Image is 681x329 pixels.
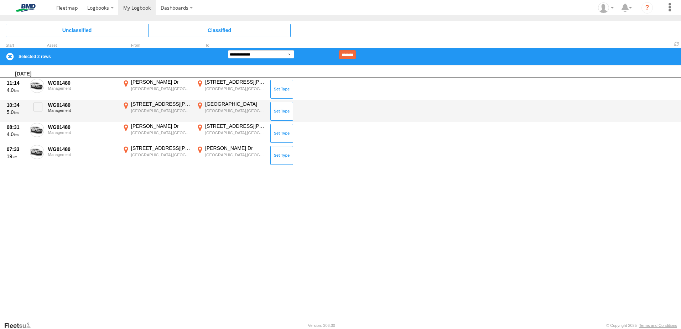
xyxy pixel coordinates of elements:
div: WG01480 [48,102,117,108]
div: 08:31 [7,124,26,130]
div: Click to Sort [6,44,27,47]
div: Management [48,86,117,90]
div: Matthew Gaiter [596,2,616,13]
div: 5.0 [7,109,26,115]
button: Click to Set [270,124,293,142]
div: 19 [7,153,26,160]
label: Click to View Event Location [121,123,192,143]
a: Terms and Conditions [639,323,677,328]
img: bmd-logo.svg [7,4,44,12]
div: To [195,44,266,47]
label: Click to View Event Location [121,101,192,121]
div: [GEOGRAPHIC_DATA] [205,101,265,107]
div: WG01480 [48,124,117,130]
div: [STREET_ADDRESS][PERSON_NAME] [131,101,191,107]
i: ? [641,2,653,14]
label: Click to View Event Location [195,123,266,143]
div: 11:14 [7,80,26,86]
div: Asset [47,44,118,47]
div: [STREET_ADDRESS][PERSON_NAME] [205,123,265,129]
div: [GEOGRAPHIC_DATA],[GEOGRAPHIC_DATA] [131,86,191,91]
label: Click to View Event Location [121,145,192,166]
button: Click to Set [270,80,293,98]
div: 4.0 [7,87,26,93]
span: Refresh [672,41,681,47]
label: Click to View Event Location [195,145,266,166]
div: [STREET_ADDRESS][PERSON_NAME] [131,145,191,151]
div: Management [48,130,117,135]
label: Clear Selection [6,52,14,61]
a: Visit our Website [4,322,37,329]
div: [GEOGRAPHIC_DATA],[GEOGRAPHIC_DATA] [205,152,265,157]
div: [GEOGRAPHIC_DATA],[GEOGRAPHIC_DATA] [131,152,191,157]
div: [GEOGRAPHIC_DATA],[GEOGRAPHIC_DATA] [131,130,191,135]
span: Click to view Classified Trips [148,24,291,37]
span: Click to view Unclassified Trips [6,24,148,37]
div: [GEOGRAPHIC_DATA],[GEOGRAPHIC_DATA] [205,108,265,113]
div: Version: 306.00 [308,323,335,328]
div: [PERSON_NAME] Dr [205,145,265,151]
div: From [121,44,192,47]
label: Click to View Event Location [121,79,192,99]
div: [GEOGRAPHIC_DATA],[GEOGRAPHIC_DATA] [205,86,265,91]
div: WG01480 [48,146,117,152]
div: 4.0 [7,131,26,137]
div: [GEOGRAPHIC_DATA],[GEOGRAPHIC_DATA] [205,130,265,135]
div: WG01480 [48,80,117,86]
label: Click to View Event Location [195,79,266,99]
div: [PERSON_NAME] Dr [131,79,191,85]
div: Management [48,108,117,113]
label: Click to View Event Location [195,101,266,121]
div: 07:33 [7,146,26,152]
div: [GEOGRAPHIC_DATA],[GEOGRAPHIC_DATA] [131,108,191,113]
div: © Copyright 2025 - [606,323,677,328]
button: Click to Set [270,146,293,164]
div: 10:34 [7,102,26,108]
button: Click to Set [270,102,293,120]
div: [STREET_ADDRESS][PERSON_NAME] [205,79,265,85]
div: Management [48,152,117,157]
div: [PERSON_NAME] Dr [131,123,191,129]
